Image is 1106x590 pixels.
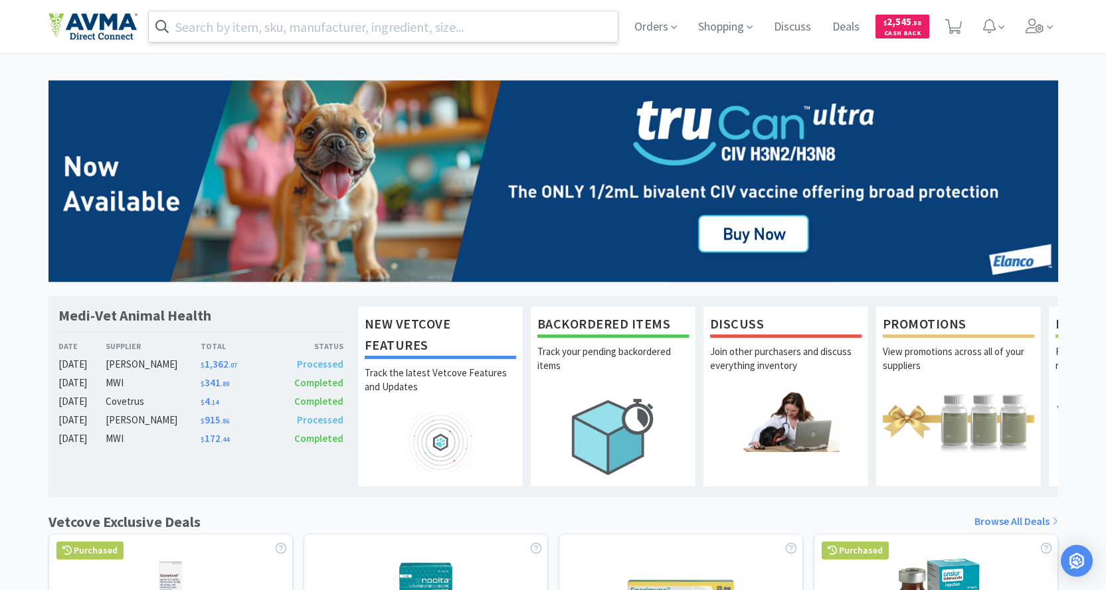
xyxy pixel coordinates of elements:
[537,344,689,391] p: Track your pending backordered items
[221,380,229,388] span: . 89
[58,431,106,447] div: [DATE]
[201,376,229,389] span: 341
[58,394,344,409] a: [DATE]Covetrus$4.14Completed
[201,435,205,444] span: $
[710,344,862,391] p: Join other purchasers and discuss everything inventory
[106,431,201,447] div: MWI
[201,358,237,370] span: 1,362
[58,306,211,325] h1: Medi-Vet Animal Health
[149,11,618,42] input: Search by item, sku, manufacturer, ingredient, size...
[58,356,106,372] div: [DATE]
[974,513,1058,530] a: Browse All Deals
[827,21,865,33] a: Deals
[58,394,106,409] div: [DATE]
[883,30,921,38] span: Cash Back
[297,358,343,370] span: Processed
[58,356,344,372] a: [DATE][PERSON_NAME]$1,362.07Processed
[294,376,343,389] span: Completed
[883,313,1034,338] h1: Promotions
[58,431,344,447] a: [DATE]MWI$172.44Completed
[876,9,929,44] a: $2,545.58Cash Back
[201,417,205,425] span: $
[48,80,1058,283] img: 70ef68cc05284f7981273fc53a7214b3.png
[201,432,229,445] span: 172
[537,391,689,482] img: hero_backorders.png
[297,413,343,426] span: Processed
[201,340,272,352] div: Total
[229,361,237,370] span: . 07
[221,435,229,444] span: . 44
[58,340,106,352] div: Date
[58,412,106,428] div: [DATE]
[106,412,201,428] div: [PERSON_NAME]
[106,375,201,391] div: MWI
[58,375,106,391] div: [DATE]
[530,306,696,486] a: Backordered ItemsTrack your pending backordered items
[703,306,869,486] a: DiscussJoin other purchasers and discuss everything inventory
[911,19,921,27] span: . 58
[883,19,887,27] span: $
[883,15,921,28] span: 2,545
[48,510,201,534] h1: Vetcove Exclusive Deals
[769,21,816,33] a: Discuss
[201,380,205,388] span: $
[201,398,205,407] span: $
[58,412,344,428] a: [DATE][PERSON_NAME]$915.86Processed
[210,398,219,407] span: . 14
[883,391,1034,451] img: hero_promotions.png
[106,394,201,409] div: Covetrus
[201,361,205,370] span: $
[272,340,344,352] div: Status
[357,306,523,486] a: New Vetcove FeaturesTrack the latest Vetcove Features and Updates
[221,417,229,425] span: . 86
[876,306,1042,486] a: PromotionsView promotions across all of your suppliers
[294,395,343,407] span: Completed
[710,313,862,338] h1: Discuss
[883,344,1034,391] p: View promotions across all of your suppliers
[365,313,516,359] h1: New Vetcove Features
[201,413,229,426] span: 915
[48,13,138,40] img: e4e33dab9f054f5782a47901c742baa9_102.png
[58,375,344,391] a: [DATE]MWI$341.89Completed
[710,391,862,451] img: hero_discuss.png
[106,356,201,372] div: [PERSON_NAME]
[365,412,516,473] img: hero_feature_roadmap.png
[106,340,201,352] div: Supplier
[537,313,689,338] h1: Backordered Items
[294,432,343,445] span: Completed
[365,366,516,412] p: Track the latest Vetcove Features and Updates
[201,395,219,407] span: 4
[1061,545,1093,577] div: Open Intercom Messenger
